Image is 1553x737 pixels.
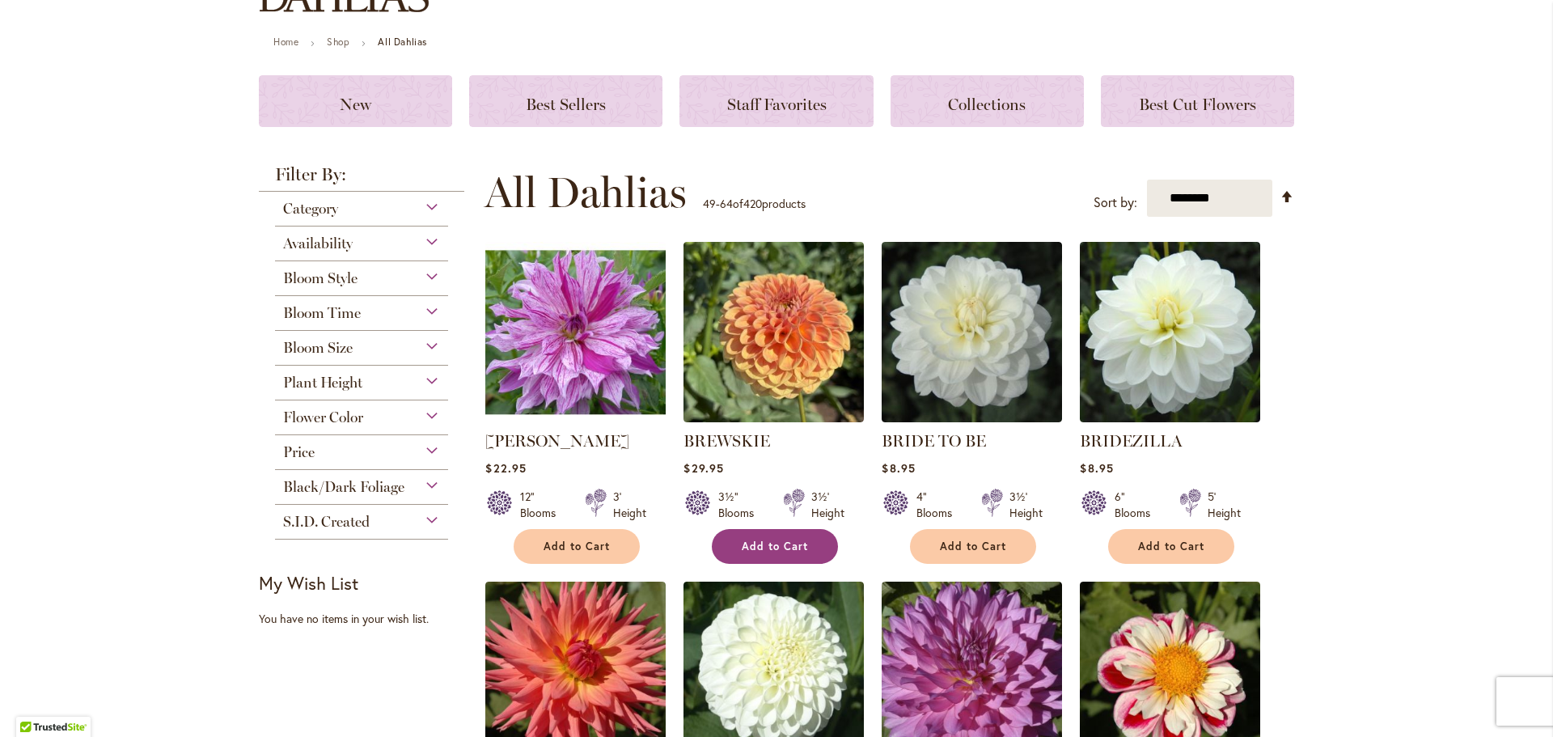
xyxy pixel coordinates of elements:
span: Staff Favorites [727,95,827,114]
button: Add to Cart [514,529,640,564]
span: Black/Dark Foliage [283,478,404,496]
a: Collections [891,75,1084,127]
a: Shop [327,36,349,48]
img: Brandon Michael [485,242,666,422]
span: $22.95 [485,460,526,476]
span: $29.95 [683,460,723,476]
div: 3½' Height [1009,489,1043,521]
span: S.I.D. Created [283,513,370,531]
span: New [340,95,371,114]
div: 3½" Blooms [718,489,764,521]
a: New [259,75,452,127]
img: BRIDEZILLA [1080,242,1260,422]
span: Add to Cart [1138,540,1204,553]
img: BRIDE TO BE [882,242,1062,422]
button: Add to Cart [910,529,1036,564]
span: Price [283,443,315,461]
span: Add to Cart [742,540,808,553]
strong: All Dahlias [378,36,427,48]
strong: Filter By: [259,166,464,192]
span: Bloom Size [283,339,353,357]
span: Best Sellers [526,95,606,114]
a: Staff Favorites [679,75,873,127]
span: $8.95 [882,460,915,476]
img: BREWSKIE [683,242,864,422]
span: Bloom Style [283,269,358,287]
div: 6" Blooms [1115,489,1160,521]
strong: My Wish List [259,571,358,595]
span: 49 [703,196,716,211]
label: Sort by: [1094,188,1137,218]
iframe: Launch Accessibility Center [12,680,57,725]
a: BRIDEZILLA [1080,431,1183,451]
span: Availability [283,235,353,252]
span: Category [283,200,338,218]
a: Home [273,36,298,48]
span: Bloom Time [283,304,361,322]
div: 3' Height [613,489,646,521]
div: 4" Blooms [916,489,962,521]
span: Best Cut Flowers [1139,95,1256,114]
span: Flower Color [283,409,363,426]
span: Add to Cart [544,540,610,553]
a: BRIDEZILLA [1080,410,1260,426]
a: BREWSKIE [683,410,864,426]
span: Add to Cart [940,540,1006,553]
a: BREWSKIE [683,431,770,451]
span: Plant Height [283,374,362,392]
a: BRIDE TO BE [882,410,1062,426]
a: BRIDE TO BE [882,431,986,451]
div: You have no items in your wish list. [259,611,475,627]
span: 420 [743,196,762,211]
button: Add to Cart [712,529,838,564]
button: Add to Cart [1108,529,1234,564]
div: 5' Height [1208,489,1241,521]
a: Brandon Michael [485,410,666,426]
a: Best Cut Flowers [1101,75,1294,127]
div: 12" Blooms [520,489,565,521]
span: $8.95 [1080,460,1113,476]
a: Best Sellers [469,75,662,127]
span: All Dahlias [485,168,687,217]
div: 3½' Height [811,489,844,521]
span: 64 [720,196,733,211]
span: Collections [948,95,1026,114]
p: - of products [703,191,806,217]
a: [PERSON_NAME] [485,431,629,451]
